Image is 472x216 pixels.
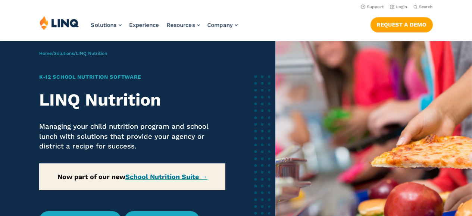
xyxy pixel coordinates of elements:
a: School Nutrition Suite → [125,173,207,181]
span: Resources [167,22,195,28]
h1: K‑12 School Nutrition Software [39,73,225,81]
nav: Primary Navigation [91,16,238,40]
strong: LINQ Nutrition [39,90,161,110]
span: LINQ Nutrition [76,51,107,56]
a: Solutions [91,22,122,28]
strong: Now part of our new [57,173,207,181]
span: / / [39,51,107,56]
a: Request a Demo [371,17,433,32]
span: Search [419,4,433,9]
button: Open Search Bar [413,4,433,10]
nav: Button Navigation [371,16,433,32]
a: Experience [129,22,159,28]
a: Login [390,4,407,9]
a: Support [361,4,384,9]
span: Company [207,22,233,28]
span: Solutions [91,22,117,28]
a: Company [207,22,238,28]
a: Resources [167,22,200,28]
img: LINQ | K‑12 Software [40,16,79,30]
p: Managing your child nutrition program and school lunch with solutions that provide your agency or... [39,122,225,151]
a: Solutions [54,51,74,56]
a: Home [39,51,52,56]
